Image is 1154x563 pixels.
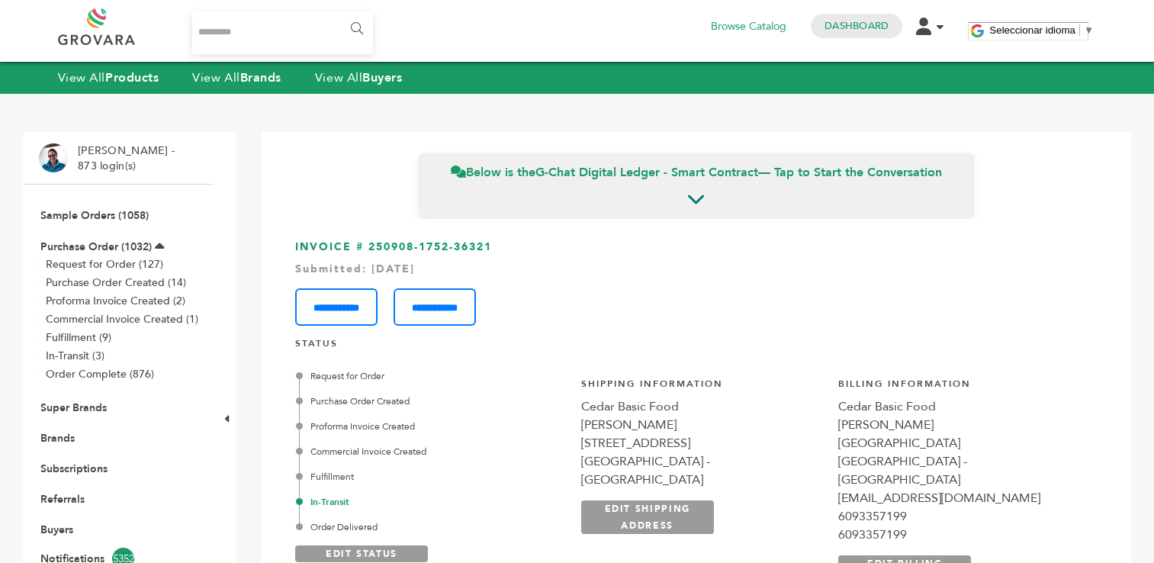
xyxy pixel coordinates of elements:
[46,330,111,345] a: Fulfillment (9)
[192,69,281,86] a: View AllBrands
[40,208,149,223] a: Sample Orders (1058)
[838,397,1081,416] div: Cedar Basic Food
[295,262,1098,277] div: Submitted: [DATE]
[581,378,824,398] h4: Shipping Information
[581,416,824,434] div: [PERSON_NAME]
[46,257,163,272] a: Request for Order (127)
[581,500,714,534] a: EDIT SHIPPING ADDRESS
[1084,24,1094,36] span: ▼
[192,11,373,54] input: Search...
[838,507,1081,526] div: 6093357199
[838,416,1081,434] div: [PERSON_NAME]
[299,394,564,408] div: Purchase Order Created
[299,520,564,534] div: Order Delivered
[838,434,1081,452] div: [GEOGRAPHIC_DATA]
[989,24,1075,36] span: Seleccionar idioma
[40,431,75,446] a: Brands
[240,69,281,86] strong: Brands
[299,445,564,458] div: Commercial Invoice Created
[989,24,1094,36] a: Seleccionar idioma​
[40,523,73,537] a: Buyers
[78,143,178,173] li: [PERSON_NAME] - 873 login(s)
[46,312,198,327] a: Commercial Invoice Created (1)
[825,19,889,33] a: Dashboard
[535,164,758,181] strong: G-Chat Digital Ledger - Smart Contract
[838,378,1081,398] h4: Billing Information
[711,18,786,35] a: Browse Catalog
[315,69,403,86] a: View AllBuyers
[838,489,1081,507] div: [EMAIL_ADDRESS][DOMAIN_NAME]
[299,420,564,433] div: Proforma Invoice Created
[40,462,108,476] a: Subscriptions
[105,69,159,86] strong: Products
[295,545,428,562] a: EDIT STATUS
[362,69,402,86] strong: Buyers
[581,397,824,416] div: Cedar Basic Food
[46,349,104,363] a: In-Transit (3)
[299,470,564,484] div: Fulfillment
[451,164,942,181] span: Below is the — Tap to Start the Conversation
[581,452,824,489] div: [GEOGRAPHIC_DATA] - [GEOGRAPHIC_DATA]
[295,240,1098,326] h3: INVOICE # 250908-1752-36321
[40,240,152,254] a: Purchase Order (1032)
[838,526,1081,544] div: 6093357199
[40,401,107,415] a: Super Brands
[838,452,1081,489] div: [GEOGRAPHIC_DATA] - [GEOGRAPHIC_DATA]
[46,294,185,308] a: Proforma Invoice Created (2)
[58,69,159,86] a: View AllProducts
[295,337,1098,358] h4: STATUS
[46,275,186,290] a: Purchase Order Created (14)
[299,495,564,509] div: In-Transit
[581,434,824,452] div: [STREET_ADDRESS]
[40,492,85,507] a: Referrals
[46,367,154,381] a: Order Complete (876)
[299,369,564,383] div: Request for Order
